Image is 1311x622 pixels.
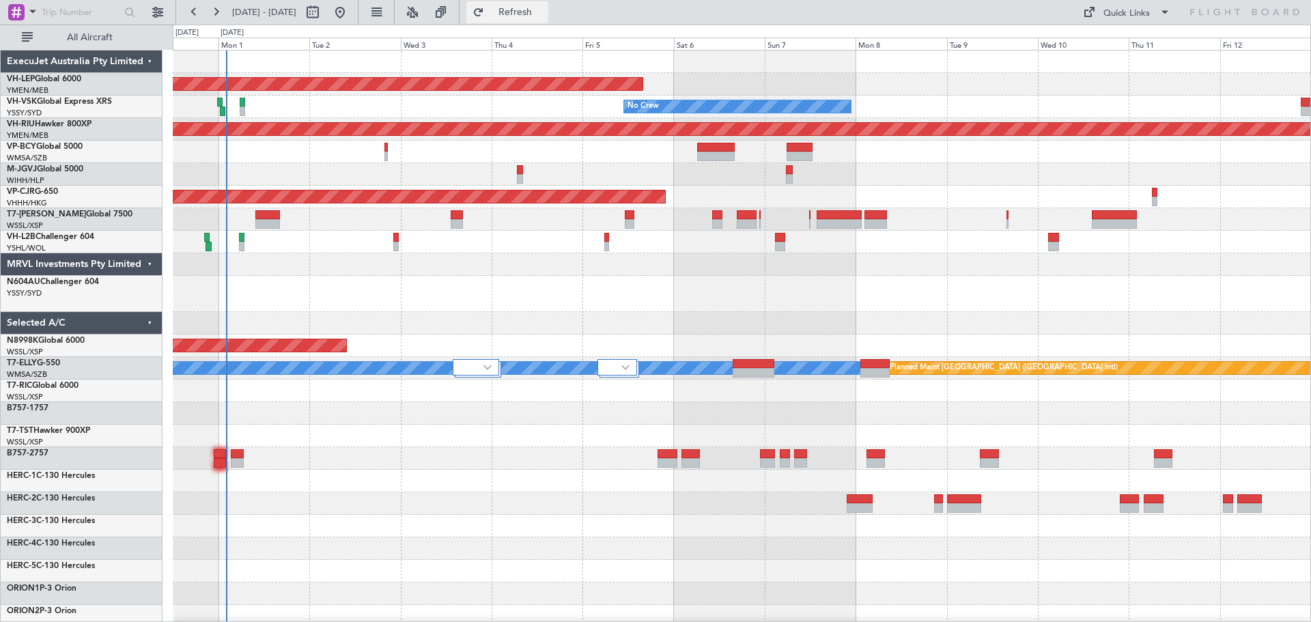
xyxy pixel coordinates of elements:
span: T7-ELLY [7,359,37,367]
span: VP-BCY [7,143,36,151]
input: Trip Number [42,2,120,23]
div: [DATE] [221,27,244,39]
span: T7-TST [7,427,33,435]
a: YSSY/SYD [7,108,42,118]
a: N8998KGlobal 6000 [7,337,85,345]
div: Fri 12 [1220,38,1311,50]
div: Fri 5 [582,38,673,50]
a: B757-2757 [7,449,48,457]
a: T7-ELLYG-550 [7,359,60,367]
a: B757-1757 [7,404,48,412]
a: T7-TSTHawker 900XP [7,427,90,435]
a: HERC-2C-130 Hercules [7,494,95,503]
button: Refresh [466,1,548,23]
div: Planned Maint [GEOGRAPHIC_DATA] ([GEOGRAPHIC_DATA] Intl) [890,358,1118,378]
a: WSSL/XSP [7,437,43,447]
span: M-JGVJ [7,165,37,173]
a: YSSY/SYD [7,288,42,298]
span: VP-CJR [7,188,35,196]
span: All Aircraft [36,33,144,42]
span: HERC-1 [7,472,36,480]
a: WMSA/SZB [7,369,47,380]
div: Wed 3 [401,38,492,50]
button: All Aircraft [15,27,148,48]
div: [DATE] [175,27,199,39]
span: VH-L2B [7,233,36,241]
img: arrow-gray.svg [483,365,492,370]
a: HERC-4C-130 Hercules [7,539,95,548]
a: VH-LEPGlobal 6000 [7,75,81,83]
span: [DATE] - [DATE] [232,6,296,18]
div: Thu 11 [1129,38,1220,50]
span: VH-RIU [7,120,35,128]
a: HERC-1C-130 Hercules [7,472,95,480]
div: Thu 4 [492,38,582,50]
span: HERC-5 [7,562,36,570]
span: T7-[PERSON_NAME] [7,210,86,218]
span: N604AU [7,278,40,286]
img: arrow-gray.svg [621,365,630,370]
div: Mon 1 [218,38,309,50]
a: WMSA/SZB [7,153,47,163]
div: Wed 10 [1038,38,1129,50]
a: HERC-5C-130 Hercules [7,562,95,570]
span: VH-LEP [7,75,35,83]
div: Quick Links [1103,7,1150,20]
span: HERC-3 [7,517,36,525]
a: VP-CJRG-650 [7,188,58,196]
a: WSSL/XSP [7,392,43,402]
a: VH-VSKGlobal Express XRS [7,98,112,106]
a: T7-RICGlobal 6000 [7,382,79,390]
div: Tue 9 [947,38,1038,50]
div: Sun 31 [128,38,218,50]
a: ORION1P-3 Orion [7,584,76,593]
a: VH-RIUHawker 800XP [7,120,91,128]
a: VP-BCYGlobal 5000 [7,143,83,151]
span: N8998K [7,337,38,345]
a: N604AUChallenger 604 [7,278,99,286]
span: Refresh [487,8,544,17]
span: HERC-4 [7,539,36,548]
a: YMEN/MEB [7,85,48,96]
span: ORION2 [7,607,40,615]
span: ORION1 [7,584,40,593]
a: VH-L2BChallenger 604 [7,233,94,241]
span: T7-RIC [7,382,32,390]
a: VHHH/HKG [7,198,47,208]
a: M-JGVJGlobal 5000 [7,165,83,173]
a: WSSL/XSP [7,221,43,231]
a: YSHL/WOL [7,243,46,253]
button: Quick Links [1076,1,1177,23]
span: VH-VSK [7,98,37,106]
a: YMEN/MEB [7,130,48,141]
a: T7-[PERSON_NAME]Global 7500 [7,210,132,218]
a: WIHH/HLP [7,175,44,186]
div: Mon 8 [856,38,946,50]
a: HERC-3C-130 Hercules [7,517,95,525]
div: Tue 2 [309,38,400,50]
div: Sat 6 [674,38,765,50]
span: B757-2 [7,449,34,457]
div: No Crew [628,96,659,117]
a: WSSL/XSP [7,347,43,357]
span: HERC-2 [7,494,36,503]
div: Sun 7 [765,38,856,50]
a: ORION2P-3 Orion [7,607,76,615]
span: B757-1 [7,404,34,412]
